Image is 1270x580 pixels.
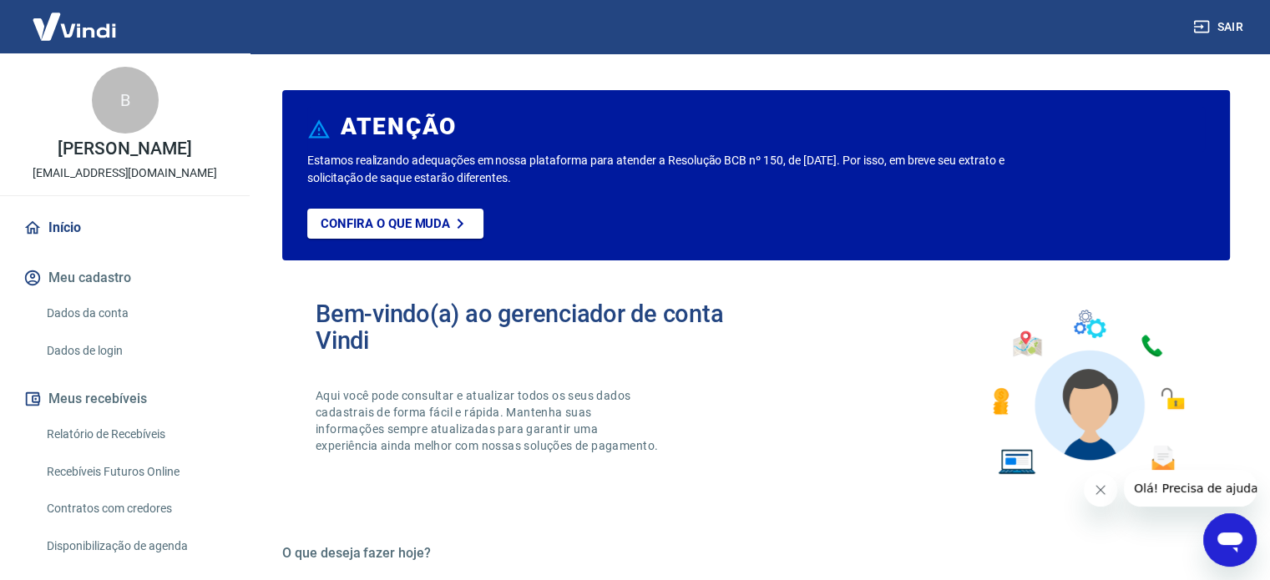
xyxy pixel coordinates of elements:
[316,300,756,354] h2: Bem-vindo(a) ao gerenciador de conta Vindi
[40,417,230,451] a: Relatório de Recebíveis
[341,119,457,135] h6: ATENÇÃO
[20,209,230,246] a: Início
[92,67,159,134] div: B
[20,260,230,296] button: Meu cadastro
[33,164,217,182] p: [EMAIL_ADDRESS][DOMAIN_NAME]
[40,296,230,330] a: Dados da conta
[321,216,450,231] p: Confira o que muda
[282,545,1230,562] h5: O que deseja fazer hoje?
[307,209,483,239] a: Confira o que muda
[40,492,230,526] a: Contratos com credores
[20,381,230,417] button: Meus recebíveis
[1084,473,1117,507] iframe: Fechar mensagem
[1203,513,1257,567] iframe: Botão para abrir a janela de mensagens
[58,140,191,158] p: [PERSON_NAME]
[1124,470,1257,507] iframe: Mensagem da empresa
[40,455,230,489] a: Recebíveis Futuros Online
[10,12,140,25] span: Olá! Precisa de ajuda?
[40,334,230,368] a: Dados de login
[316,387,661,454] p: Aqui você pode consultar e atualizar todos os seus dados cadastrais de forma fácil e rápida. Mant...
[40,529,230,563] a: Disponibilização de agenda
[1190,12,1250,43] button: Sair
[307,152,1025,187] p: Estamos realizando adequações em nossa plataforma para atender a Resolução BCB nº 150, de [DATE]....
[978,300,1197,485] img: Imagem de um avatar masculino com diversos icones exemplificando as funcionalidades do gerenciado...
[20,1,129,52] img: Vindi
